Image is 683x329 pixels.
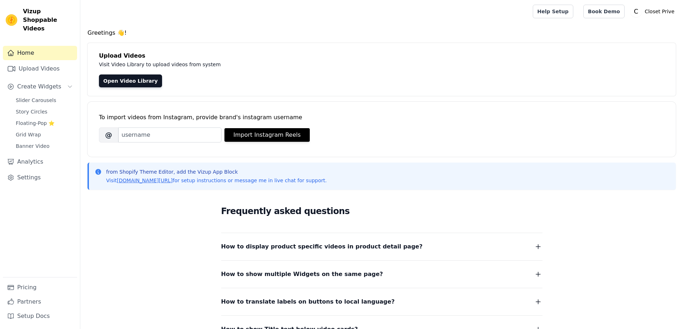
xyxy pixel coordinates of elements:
[3,46,77,60] a: Home
[87,29,676,37] h4: Greetings 👋!
[118,127,222,142] input: username
[16,97,56,104] span: Slider Carousels
[583,5,625,18] a: Book Demo
[11,95,77,105] a: Slider Carousels
[533,5,573,18] a: Help Setup
[99,127,118,142] span: @
[99,74,162,87] a: Open Video Library
[106,168,327,175] p: from Shopify Theme Editor, add the Vizup App Block
[221,269,542,279] button: How to show multiple Widgets on the same page?
[3,309,77,323] a: Setup Docs
[99,52,664,60] h4: Upload Videos
[99,60,420,69] p: Visit Video Library to upload videos from system
[3,295,77,309] a: Partners
[16,108,47,115] span: Story Circles
[221,204,542,218] h2: Frequently asked questions
[630,5,677,18] button: C Closet Prive
[11,141,77,151] a: Banner Video
[3,170,77,185] a: Settings
[23,7,74,33] span: Vizup Shoppable Videos
[221,269,383,279] span: How to show multiple Widgets on the same page?
[6,14,17,26] img: Vizup
[11,130,77,140] a: Grid Wrap
[221,242,423,252] span: How to display product specific videos in product detail page?
[16,131,41,138] span: Grid Wrap
[224,128,310,142] button: Import Instagram Reels
[17,82,61,91] span: Create Widgets
[3,79,77,94] button: Create Widgets
[221,297,542,307] button: How to translate labels on buttons to local language?
[221,242,542,252] button: How to display product specific videos in product detail page?
[3,280,77,295] a: Pricing
[16,142,49,150] span: Banner Video
[11,118,77,128] a: Floating-Pop ⭐
[3,155,77,169] a: Analytics
[106,177,327,184] p: Visit for setup instructions or message me in live chat for support.
[99,113,664,122] div: To import videos from Instagram, provide brand's instagram username
[117,178,173,183] a: [DOMAIN_NAME][URL]
[642,5,677,18] p: Closet Prive
[3,62,77,76] a: Upload Videos
[11,107,77,117] a: Story Circles
[16,120,54,127] span: Floating-Pop ⭐
[634,8,638,15] text: C
[221,297,395,307] span: How to translate labels on buttons to local language?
